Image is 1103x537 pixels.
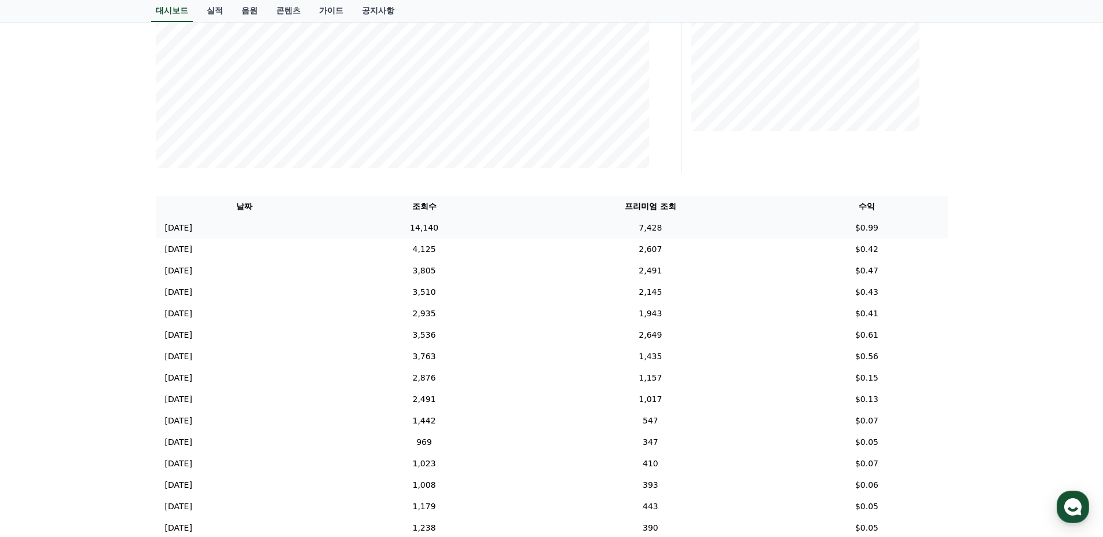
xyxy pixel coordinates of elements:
[786,196,947,217] th: 수익
[165,350,192,363] p: [DATE]
[36,385,43,394] span: 홈
[165,479,192,491] p: [DATE]
[165,436,192,448] p: [DATE]
[515,282,786,303] td: 2,145
[515,239,786,260] td: 2,607
[334,389,515,410] td: 2,491
[3,367,76,396] a: 홈
[515,196,786,217] th: 프리미엄 조회
[334,496,515,517] td: 1,179
[515,410,786,432] td: 547
[334,410,515,432] td: 1,442
[165,372,192,384] p: [DATE]
[165,308,192,320] p: [DATE]
[179,385,193,394] span: 설정
[165,458,192,470] p: [DATE]
[156,196,334,217] th: 날짜
[515,453,786,474] td: 410
[786,432,947,453] td: $0.05
[786,474,947,496] td: $0.06
[515,346,786,367] td: 1,435
[786,346,947,367] td: $0.56
[165,415,192,427] p: [DATE]
[515,474,786,496] td: 393
[515,303,786,324] td: 1,943
[106,385,120,394] span: 대화
[165,222,192,234] p: [DATE]
[76,367,149,396] a: 대화
[786,410,947,432] td: $0.07
[515,432,786,453] td: 347
[786,239,947,260] td: $0.42
[786,389,947,410] td: $0.13
[165,329,192,341] p: [DATE]
[334,217,515,239] td: 14,140
[334,303,515,324] td: 2,935
[334,367,515,389] td: 2,876
[334,282,515,303] td: 3,510
[334,474,515,496] td: 1,008
[515,324,786,346] td: 2,649
[786,282,947,303] td: $0.43
[786,496,947,517] td: $0.05
[515,217,786,239] td: 7,428
[149,367,222,396] a: 설정
[786,217,947,239] td: $0.99
[165,286,192,298] p: [DATE]
[334,196,515,217] th: 조회수
[334,432,515,453] td: 969
[515,260,786,282] td: 2,491
[515,367,786,389] td: 1,157
[334,260,515,282] td: 3,805
[165,393,192,406] p: [DATE]
[786,324,947,346] td: $0.61
[786,260,947,282] td: $0.47
[165,265,192,277] p: [DATE]
[334,453,515,474] td: 1,023
[165,522,192,534] p: [DATE]
[515,389,786,410] td: 1,017
[334,324,515,346] td: 3,536
[334,346,515,367] td: 3,763
[786,453,947,474] td: $0.07
[515,496,786,517] td: 443
[786,367,947,389] td: $0.15
[334,239,515,260] td: 4,125
[786,303,947,324] td: $0.41
[165,243,192,255] p: [DATE]
[165,501,192,513] p: [DATE]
